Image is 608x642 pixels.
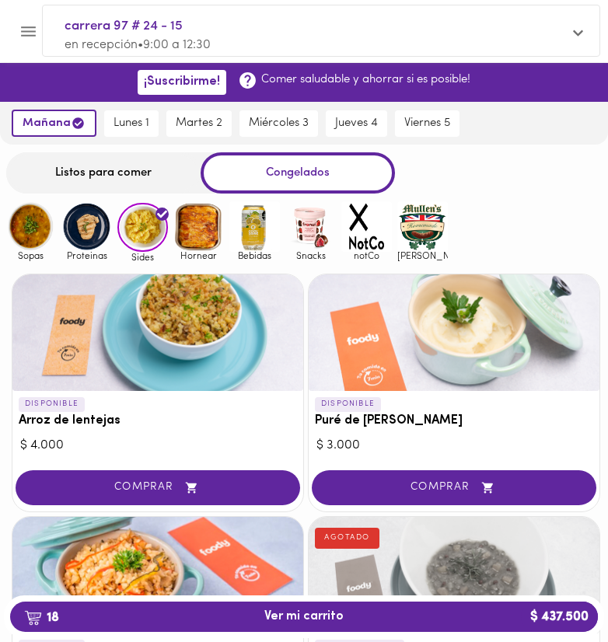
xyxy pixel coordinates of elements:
[201,152,395,194] div: Congelados
[326,110,387,137] button: jueves 4
[331,481,577,494] span: COMPRAR
[5,250,56,260] span: Sopas
[341,250,392,260] span: notCo
[10,602,598,632] button: 18Ver mi carrito$ 437.500
[335,117,378,131] span: jueves 4
[15,607,68,627] b: 18
[249,117,309,131] span: miércoles 3
[12,517,303,633] div: Arroz al wok
[20,437,295,455] div: $ 4.000
[239,110,318,137] button: miércoles 3
[166,110,232,137] button: martes 2
[35,481,281,494] span: COMPRAR
[144,75,220,89] span: ¡Suscribirme!
[521,602,598,632] b: $ 437.500
[397,250,448,260] span: [PERSON_NAME]
[229,250,280,260] span: Bebidas
[173,201,224,252] img: Hornear
[395,110,459,137] button: viernes 5
[309,274,599,391] div: Puré de papa blanca
[117,252,168,262] span: Sides
[315,414,593,428] h3: Puré de [PERSON_NAME]
[104,110,159,137] button: lunes 1
[533,567,608,642] iframe: Messagebird Livechat Widget
[5,201,56,252] img: Sopas
[16,470,300,505] button: COMPRAR
[264,609,344,624] span: Ver mi carrito
[312,470,596,505] button: COMPRAR
[24,610,42,626] img: cart.png
[229,201,280,252] img: Bebidas
[261,72,470,88] p: Comer saludable y ahorrar si es posible!
[61,201,112,252] img: Proteinas
[19,397,85,411] p: DISPONIBLE
[285,250,336,260] span: Snacks
[65,16,562,37] span: carrera 97 # 24 - 15
[23,116,86,131] span: mañana
[309,517,599,633] div: Lentejas Bogotanas
[397,201,448,252] img: mullens
[138,70,226,94] button: ¡Suscribirme!
[114,117,149,131] span: lunes 1
[315,528,379,548] div: AGOTADO
[316,437,592,455] div: $ 3.000
[12,110,96,137] button: mañana
[65,39,211,51] span: en recepción • 9:00 a 12:30
[117,203,168,253] img: Sides
[315,397,381,411] p: DISPONIBLE
[404,117,450,131] span: viernes 5
[6,152,201,194] div: Listos para comer
[12,274,303,391] div: Arroz de lentejas
[61,250,112,260] span: Proteinas
[9,12,47,51] button: Menu
[19,414,297,428] h3: Arroz de lentejas
[285,201,336,252] img: Snacks
[176,117,222,131] span: martes 2
[173,250,224,260] span: Hornear
[341,201,392,252] img: notCo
